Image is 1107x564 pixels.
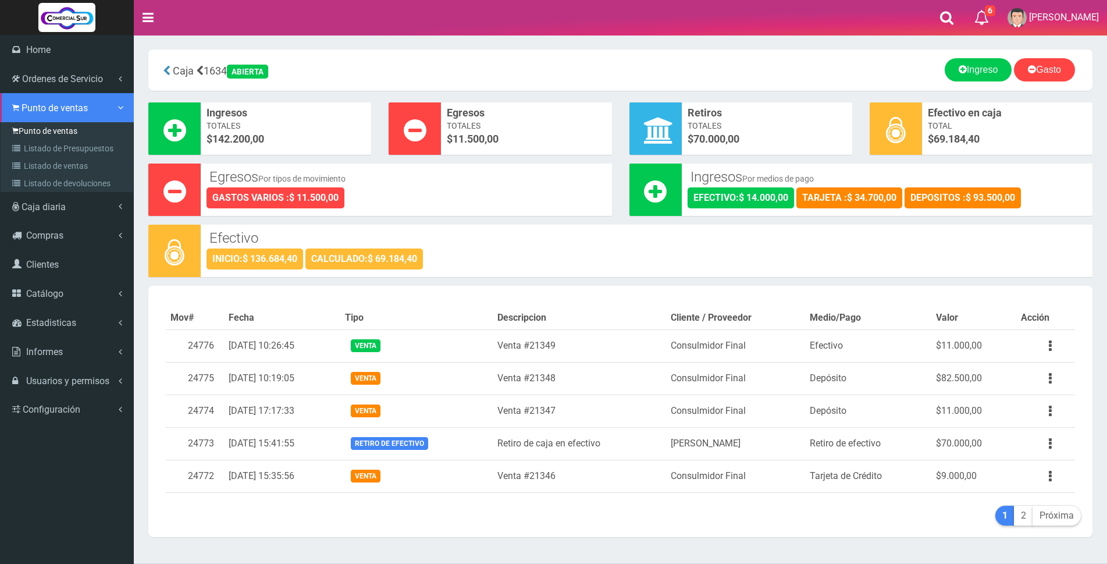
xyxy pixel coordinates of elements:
th: Mov# [166,307,224,329]
span: $ [447,132,606,147]
span: Totales [207,120,365,132]
span: Efectivo en caja [928,105,1087,120]
span: Venta [351,405,380,417]
h3: Egresos [209,169,603,185]
a: 2 [1014,506,1033,526]
a: Próxima [1033,506,1081,526]
span: Punto de ventas [22,102,88,113]
td: Venta #21349 [493,329,666,362]
td: $11.000,00 [931,395,1017,427]
td: Consulmidor Final [666,460,806,492]
span: 69.184,40 [934,133,980,145]
span: $ [928,132,1087,147]
small: Por tipos de movimiento [258,174,346,183]
div: TARJETA : [796,187,902,208]
a: Listado de devoluciones [3,175,133,192]
span: Usuarios y permisos [26,375,109,386]
div: CALCULADO: [305,249,423,269]
strong: $ 11.500,00 [289,192,339,203]
a: Punto de ventas [3,122,133,140]
td: 24776 [166,329,224,362]
td: Consulmidor Final [666,329,806,362]
span: $ [688,132,846,147]
strong: $ 136.684,40 [243,253,297,264]
span: Compras [26,230,63,241]
h3: Efectivo [209,230,1084,246]
span: Egresos [447,105,606,120]
span: Retiros [688,105,846,120]
a: Gasto [1014,58,1075,81]
td: Venta #21348 [493,362,666,395]
span: Ordenes de Servicio [22,73,103,84]
span: Configuración [23,404,80,415]
div: 1634 [157,58,466,82]
th: Medio/Pago [805,307,931,329]
td: 24772 [166,460,224,492]
td: [PERSON_NAME] [666,427,806,460]
span: Clientes [26,259,59,270]
td: $11.000,00 [931,329,1017,362]
span: Caja [173,65,194,77]
td: Venta #21347 [493,395,666,427]
td: Consulmidor Final [666,362,806,395]
span: Totales [447,120,606,132]
img: Logo grande [38,3,95,32]
td: $82.500,00 [931,362,1017,395]
td: [DATE] 10:19:05 [224,362,340,395]
td: [DATE] 17:17:33 [224,395,340,427]
th: Tipo [340,307,493,329]
th: Acción [1016,307,1075,329]
strong: $ 34.700,00 [847,192,896,203]
b: 1 [1002,510,1008,521]
span: Totales [688,120,846,132]
strong: $ 14.000,00 [739,192,788,203]
div: INICIO: [207,249,303,269]
font: 70.000,00 [693,133,739,145]
strong: $ 93.500,00 [966,192,1015,203]
span: [PERSON_NAME] [1029,12,1099,23]
td: Retiro de caja en efectivo [493,427,666,460]
div: DEPOSITOS : [905,187,1021,208]
td: Consulmidor Final [666,395,806,427]
td: [DATE] 10:26:45 [224,329,340,362]
th: Fecha [224,307,340,329]
span: 6 [985,5,995,16]
span: Venta [351,470,380,482]
td: Efectivo [805,329,931,362]
a: Listado de Presupuestos [3,140,133,157]
a: Ingreso [945,58,1012,81]
span: Ingresos [207,105,365,120]
span: Informes [26,346,63,357]
font: 142.200,00 [212,133,264,145]
a: Listado de ventas [3,157,133,175]
div: EFECTIVO: [688,187,794,208]
td: Tarjeta de Crédito [805,460,931,492]
font: 11.500,00 [453,133,499,145]
span: Venta [351,372,380,384]
h3: Ingresos [690,169,1084,185]
span: Venta [351,339,380,352]
td: 24773 [166,427,224,460]
div: GASTOS VARIOS : [207,187,344,208]
span: Estadisticas [26,317,76,328]
strong: $ 69.184,40 [368,253,417,264]
div: ABIERTA [227,65,268,79]
span: Total [928,120,1087,132]
td: 24775 [166,362,224,395]
img: User Image [1008,8,1027,27]
td: [DATE] 15:35:56 [224,460,340,492]
span: Home [26,44,51,55]
th: Valor [931,307,1017,329]
th: Cliente / Proveedor [666,307,806,329]
td: Venta #21346 [493,460,666,492]
span: $ [207,132,365,147]
td: $70.000,00 [931,427,1017,460]
td: Depósito [805,395,931,427]
span: Catálogo [26,288,63,299]
td: $9.000,00 [931,460,1017,492]
small: Por medios de pago [742,174,814,183]
td: 24774 [166,395,224,427]
th: Descripcion [493,307,666,329]
td: Depósito [805,362,931,395]
td: Retiro de efectivo [805,427,931,460]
